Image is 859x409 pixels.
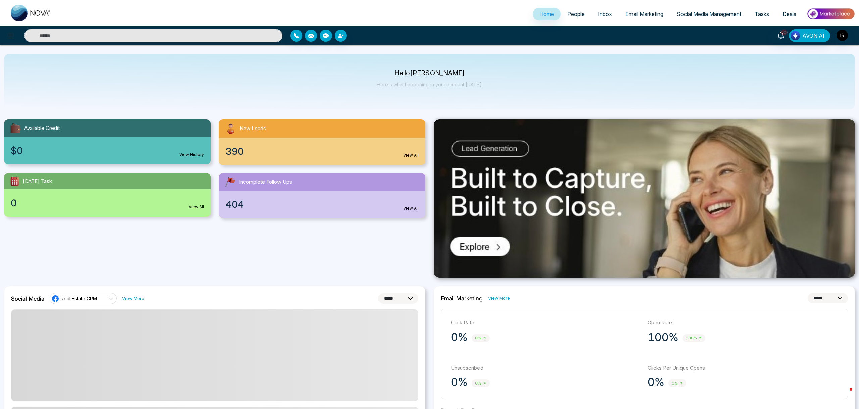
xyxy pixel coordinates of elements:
[648,330,678,344] p: 100%
[403,205,419,211] a: View All
[472,379,490,387] span: 0%
[539,11,554,17] span: Home
[225,197,244,211] span: 404
[377,70,483,76] p: Hello [PERSON_NAME]
[215,173,429,218] a: Incomplete Follow Ups404View All
[225,144,244,158] span: 390
[648,364,838,372] p: Clicks Per Unique Opens
[11,295,44,302] h2: Social Media
[670,8,748,20] a: Social Media Management
[776,8,803,20] a: Deals
[755,11,769,17] span: Tasks
[11,5,51,21] img: Nova CRM Logo
[61,295,97,302] span: Real Estate CRM
[451,330,468,344] p: 0%
[451,364,641,372] p: Unsubscribed
[240,125,266,133] span: New Leads
[791,31,800,40] img: Lead Flow
[802,32,824,40] span: AVON AI
[24,124,60,132] span: Available Credit
[472,334,490,342] span: 0%
[782,11,796,17] span: Deals
[648,375,664,389] p: 0%
[567,11,585,17] span: People
[403,152,419,158] a: View All
[683,334,705,342] span: 100%
[239,178,292,186] span: Incomplete Follow Ups
[215,119,429,165] a: New Leads390View All
[189,204,204,210] a: View All
[23,177,52,185] span: [DATE] Task
[837,30,848,41] img: User Avatar
[836,386,852,402] iframe: Intercom live chat
[377,82,483,87] p: Here's what happening in your account [DATE].
[122,295,144,302] a: View More
[441,295,483,302] h2: Email Marketing
[488,295,510,301] a: View More
[11,144,23,158] span: $0
[773,29,789,41] a: 10+
[598,11,612,17] span: Inbox
[806,6,855,21] img: Market-place.gif
[781,29,787,35] span: 10+
[668,379,686,387] span: 0%
[451,375,468,389] p: 0%
[789,29,830,42] button: AVON AI
[11,196,17,210] span: 0
[648,319,838,327] p: Open Rate
[677,11,741,17] span: Social Media Management
[9,176,20,187] img: todayTask.svg
[434,119,855,278] img: .
[224,122,237,135] img: newLeads.svg
[451,319,641,327] p: Click Rate
[9,122,21,134] img: availableCredit.svg
[748,8,776,20] a: Tasks
[224,176,236,188] img: followUps.svg
[561,8,591,20] a: People
[619,8,670,20] a: Email Marketing
[179,152,204,158] a: View History
[591,8,619,20] a: Inbox
[533,8,561,20] a: Home
[625,11,663,17] span: Email Marketing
